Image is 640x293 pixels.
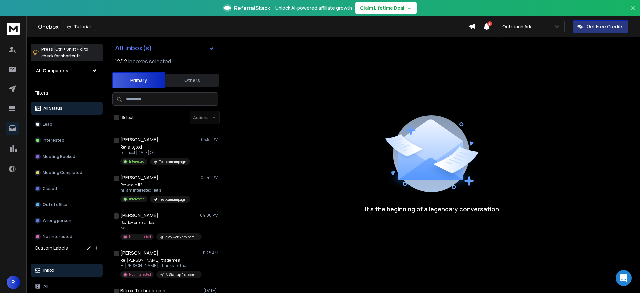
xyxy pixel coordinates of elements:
[355,2,417,14] button: Claim Lifetime Deal→
[31,198,103,211] button: Out of office
[31,134,103,147] button: Interested
[120,136,158,143] h1: [PERSON_NAME]
[203,250,218,256] p: 11:28 AM
[407,5,412,11] span: →
[616,270,632,286] div: Open Intercom Messenger
[129,272,151,277] p: Not Interested
[129,197,145,202] p: Interested
[43,202,67,207] p: Out of office
[129,159,145,164] p: Interested
[487,21,492,26] span: 6
[31,88,103,98] h3: Filters
[165,73,219,88] button: Others
[129,234,151,239] p: Not Interested
[7,276,20,289] button: R
[159,197,186,202] p: Test camampagn
[31,150,103,163] button: Meeting Booked
[38,22,469,31] div: Onebox
[629,4,637,20] button: Close banner
[128,57,171,65] h3: Inboxes selected
[587,23,624,30] p: Get Free Credits
[41,46,88,59] p: Press to check for shortcuts.
[31,214,103,227] button: Wrong person
[31,166,103,179] button: Meeting Completed
[275,5,352,11] p: Unlock AI-powered affiliate growth
[31,280,103,293] button: All
[31,182,103,195] button: Closed
[573,20,628,33] button: Get Free Credits
[200,213,218,218] p: 04:06 PM
[115,45,152,51] h1: All Inbox(s)
[122,115,134,120] label: Select
[35,245,68,251] h3: Custom Labels
[120,258,200,263] p: Re: [PERSON_NAME], trade me a
[31,264,103,277] button: Inbox
[120,263,200,268] p: Hi [PERSON_NAME], Thanks for the
[120,144,190,150] p: Re: is it good
[36,67,68,74] h1: All Campaigns
[43,234,72,239] p: Not Interested
[120,174,158,181] h1: [PERSON_NAME]
[234,4,270,12] span: ReferralStack
[166,235,198,240] p: clay web3 dev campaign
[43,154,75,159] p: Meeting Booked
[54,45,83,53] span: Ctrl + Shift + k
[201,137,218,142] p: 05:55 PM
[43,218,71,223] p: Wrong person
[43,284,48,289] p: All
[120,150,190,155] p: Let meet [DATE] On
[120,212,158,219] h1: [PERSON_NAME]
[43,186,57,191] p: Closed
[120,225,200,231] p: No
[115,57,127,65] span: 12 / 12
[43,106,62,111] p: All Status
[43,170,82,175] p: Meeting Completed
[43,138,64,143] p: Interested
[63,22,95,31] button: Tutorial
[31,102,103,115] button: All Status
[31,64,103,77] button: All Campaigns
[120,188,190,193] p: hi I am interested.. let's
[43,122,52,127] p: Lead
[31,118,103,131] button: Lead
[502,23,534,30] p: Outreach Ark
[159,159,186,164] p: Test camampagn
[43,268,54,273] p: Inbox
[31,230,103,243] button: Not Interested
[110,41,220,55] button: All Inbox(s)
[120,182,190,188] p: Re: worth it?
[120,220,200,225] p: Re: dev project ideas
[166,272,198,277] p: AI Startup founders - twist try
[120,250,158,256] h1: [PERSON_NAME]
[201,175,218,180] p: 05:42 PM
[112,72,165,88] button: Primary
[365,204,499,214] p: It’s the beginning of a legendary conversation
